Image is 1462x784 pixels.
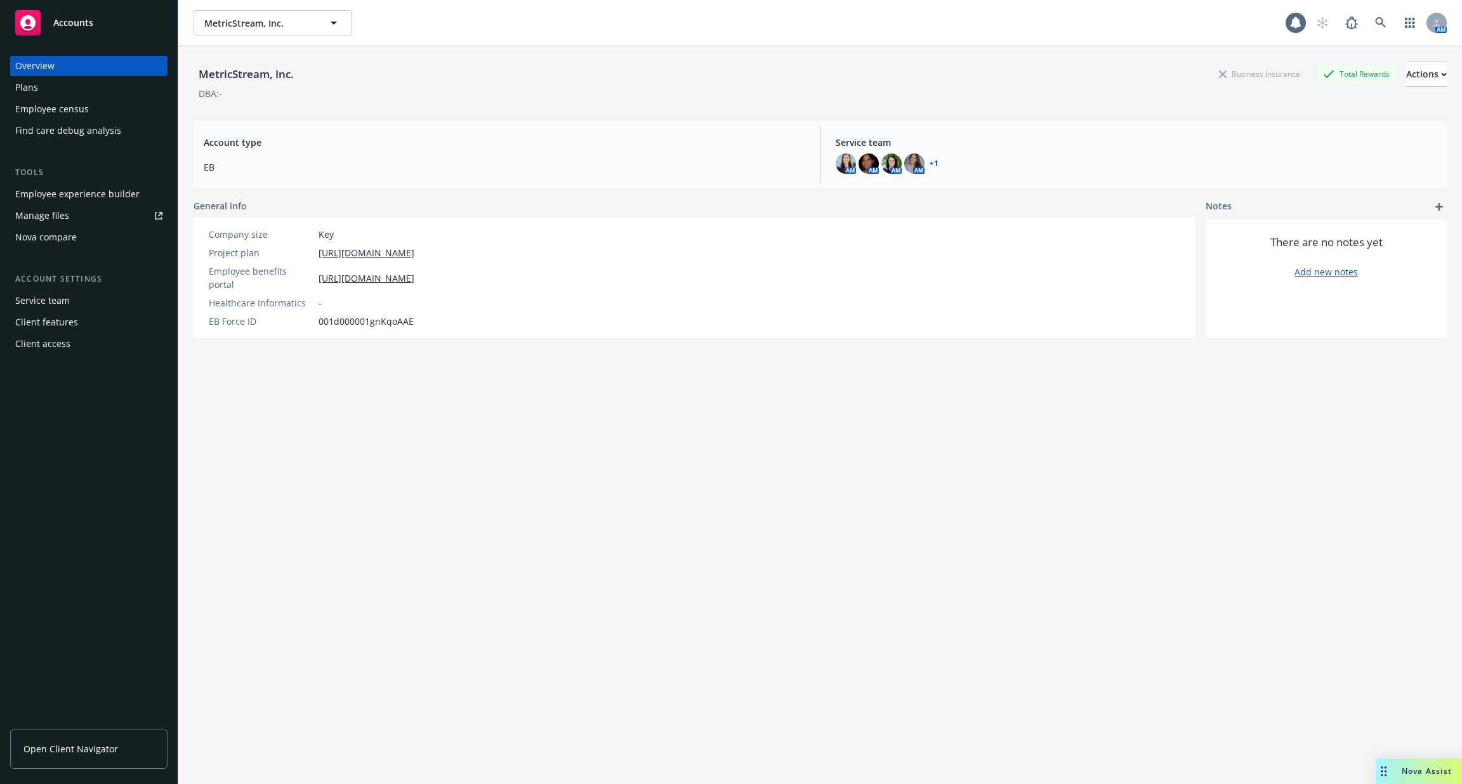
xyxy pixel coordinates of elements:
div: Service team [15,291,70,311]
div: Business Insurance [1213,66,1307,82]
a: Nova compare [10,227,168,247]
a: Employee experience builder [10,184,168,204]
div: Overview [15,56,55,76]
div: Company size [209,228,313,241]
span: Account type [204,136,805,149]
div: Find care debug analysis [15,121,121,141]
img: photo [881,154,902,174]
div: Employee census [15,99,89,119]
div: Healthcare Informatics [209,296,313,310]
a: add [1432,199,1447,214]
span: 001d000001gnKqoAAE [319,315,414,328]
a: [URL][DOMAIN_NAME] [319,271,414,285]
div: Drag to move [1376,759,1392,784]
span: General info [194,199,247,212]
span: - [319,296,322,310]
a: Add new notes [1294,265,1358,278]
a: Client features [10,312,168,332]
a: Switch app [1397,10,1423,36]
span: Accounts [53,18,93,28]
a: Service team [10,291,168,311]
div: Plans [15,77,38,98]
span: Notes [1206,199,1232,214]
div: EB Force ID [209,315,313,328]
a: Manage files [10,206,168,226]
div: Account settings [10,273,168,285]
button: Actions [1406,62,1447,87]
a: [URL][DOMAIN_NAME] [319,246,414,259]
a: Employee census [10,99,168,119]
div: Employee experience builder [15,184,140,204]
span: There are no notes yet [1270,235,1383,250]
a: Overview [10,56,168,76]
img: photo [859,154,879,174]
div: MetricStream, Inc. [194,66,299,82]
a: Start snowing [1310,10,1335,36]
a: Accounts [10,5,168,41]
img: photo [836,154,856,174]
div: Project plan [209,246,313,259]
span: MetricStream, Inc. [204,16,314,30]
a: Plans [10,77,168,98]
a: Find care debug analysis [10,121,168,141]
span: Nova Assist [1402,766,1452,776]
div: Client access [15,334,70,354]
div: Tools [10,166,168,179]
span: Key [319,228,334,241]
div: Manage files [15,206,69,226]
span: Service team [836,136,1437,149]
a: +1 [930,160,938,167]
a: Report a Bug [1339,10,1364,36]
div: Actions [1406,62,1447,86]
span: Open Client Navigator [23,742,118,755]
div: DBA: - [199,87,222,100]
img: photo [904,154,925,174]
a: Search [1368,10,1393,36]
div: Client features [15,312,78,332]
div: Total Rewards [1317,66,1396,82]
button: Nova Assist [1376,759,1462,784]
div: Nova compare [15,227,77,247]
button: MetricStream, Inc. [194,10,352,36]
span: EB [204,160,805,174]
div: Employee benefits portal [209,265,313,291]
a: Client access [10,334,168,354]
